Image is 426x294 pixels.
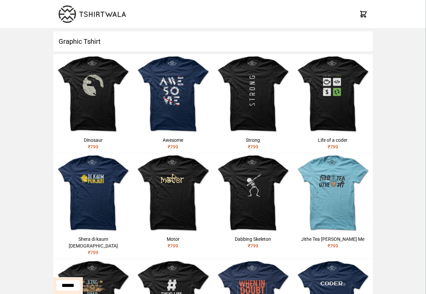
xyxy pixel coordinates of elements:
[53,153,133,259] a: Shera di kaum [DEMOGRAPHIC_DATA]₹799
[216,236,290,242] div: Dabbing Skeleton
[328,144,338,150] span: ₹ 799
[213,54,293,153] a: Strong₹799
[248,144,258,150] span: ₹ 799
[133,153,213,233] img: motor.jpg
[133,54,213,153] a: Awesome₹799
[53,31,373,52] h1: Graphic Tshirt
[133,153,213,252] a: Motor₹799
[133,54,213,134] img: awesome.jpg
[293,153,373,233] img: jithe-tea-uthe-me.jpg
[53,54,133,134] img: dinosaur.jpg
[328,243,338,249] span: ₹ 799
[88,144,98,150] span: ₹ 799
[136,236,210,242] div: Motor
[213,54,293,134] img: strong.jpg
[136,137,210,143] div: Awesome
[168,144,178,150] span: ₹ 799
[296,137,370,143] div: Life of a coder
[56,236,130,249] div: Shera di kaum [DEMOGRAPHIC_DATA]
[53,153,133,233] img: shera-di-kaum-punjabi-1.jpg
[248,243,258,249] span: ₹ 799
[53,54,133,153] a: Dinosaur₹799
[56,137,130,143] div: Dinosaur
[213,153,293,252] a: Dabbing Skeleton₹799
[88,250,98,255] span: ₹ 799
[296,236,370,242] div: Jithe Tea [PERSON_NAME] Me
[293,153,373,252] a: Jithe Tea [PERSON_NAME] Me₹799
[293,54,373,153] a: Life of a coder₹799
[216,137,290,143] div: Strong
[213,153,293,233] img: skeleton-dabbing.jpg
[168,243,178,249] span: ₹ 799
[293,54,373,134] img: life-of-a-coder.jpg
[59,5,126,23] img: TW-LOGO-400-104.png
